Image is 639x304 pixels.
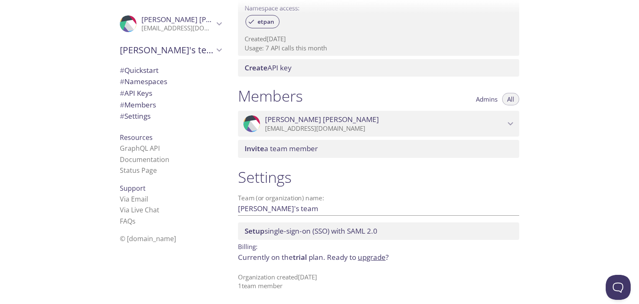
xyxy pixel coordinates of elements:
[120,166,157,175] a: Status Page
[253,18,279,25] span: etpan
[502,93,519,105] button: All
[141,24,214,32] p: [EMAIL_ADDRESS][DOMAIN_NAME]
[120,77,124,86] span: #
[238,59,519,77] div: Create API Key
[245,144,264,153] span: Invite
[293,252,307,262] span: trial
[120,184,146,193] span: Support
[245,226,265,236] span: Setup
[113,39,228,61] div: Arvind's team
[238,140,519,157] div: Invite a team member
[120,65,159,75] span: Quickstart
[141,15,255,24] span: [PERSON_NAME] [PERSON_NAME]
[358,252,386,262] a: upgrade
[471,93,503,105] button: Admins
[120,44,214,56] span: [PERSON_NAME]'s team
[265,125,505,133] p: [EMAIL_ADDRESS][DOMAIN_NAME]
[120,144,160,153] a: GraphQL API
[245,63,267,72] span: Create
[120,111,151,121] span: Settings
[245,63,292,72] span: API key
[238,195,324,201] label: Team (or organization) name:
[120,100,156,110] span: Members
[238,168,519,187] h1: Settings
[238,111,519,137] div: Arvind Bhakar
[245,44,513,52] p: Usage: 7 API calls this month
[327,252,389,262] span: Ready to ?
[606,275,631,300] iframe: Help Scout Beacon - Open
[238,273,519,291] p: Organization created [DATE] 1 team member
[113,76,228,87] div: Namespaces
[113,10,228,37] div: Arvind Bhakar
[120,65,124,75] span: #
[238,240,519,252] p: Billing:
[245,15,280,28] div: etpan
[238,87,303,105] h1: Members
[245,144,318,153] span: a team member
[120,217,136,226] a: FAQ
[120,234,176,243] span: © [DOMAIN_NAME]
[120,88,152,98] span: API Keys
[238,222,519,240] div: Setup SSO
[120,205,159,214] a: Via Live Chat
[120,100,124,110] span: #
[265,115,379,124] span: [PERSON_NAME] [PERSON_NAME]
[120,88,124,98] span: #
[120,194,148,204] a: Via Email
[245,226,377,236] span: single-sign-on (SSO) with SAML 2.0
[238,252,519,263] p: Currently on the plan.
[113,87,228,99] div: API Keys
[132,217,136,226] span: s
[120,155,169,164] a: Documentation
[120,111,124,121] span: #
[120,133,153,142] span: Resources
[113,65,228,76] div: Quickstart
[120,77,167,86] span: Namespaces
[113,99,228,111] div: Members
[245,35,513,43] p: Created [DATE]
[113,110,228,122] div: Team Settings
